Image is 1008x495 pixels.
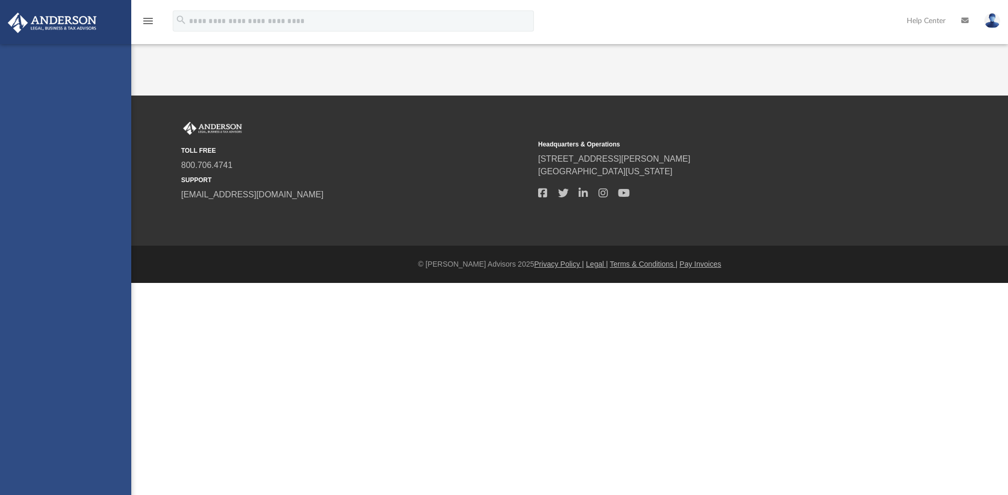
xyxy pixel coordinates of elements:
small: Headquarters & Operations [538,140,888,149]
a: menu [142,20,154,27]
img: Anderson Advisors Platinum Portal [5,13,100,33]
i: menu [142,15,154,27]
img: Anderson Advisors Platinum Portal [181,122,244,135]
a: [STREET_ADDRESS][PERSON_NAME] [538,154,690,163]
small: SUPPORT [181,175,531,185]
a: Privacy Policy | [534,260,584,268]
i: search [175,14,187,26]
a: Terms & Conditions | [610,260,678,268]
small: TOLL FREE [181,146,531,155]
a: [GEOGRAPHIC_DATA][US_STATE] [538,167,673,176]
a: [EMAIL_ADDRESS][DOMAIN_NAME] [181,190,323,199]
a: 800.706.4741 [181,161,233,170]
a: Pay Invoices [679,260,721,268]
div: © [PERSON_NAME] Advisors 2025 [131,259,1008,270]
a: Legal | [586,260,608,268]
img: User Pic [984,13,1000,28]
